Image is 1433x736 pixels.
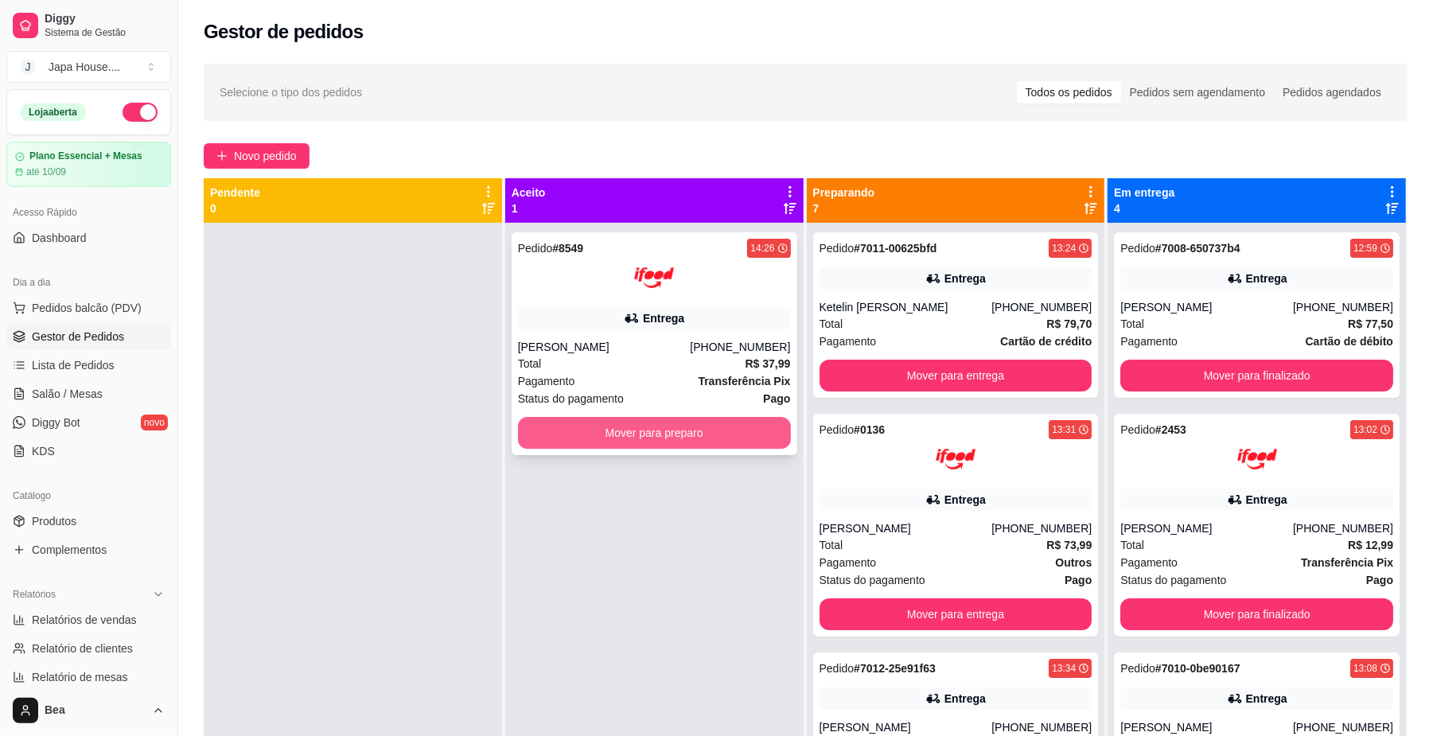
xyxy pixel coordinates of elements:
span: KDS [32,443,55,459]
div: [PERSON_NAME] [1120,719,1293,735]
strong: # 2453 [1155,423,1186,436]
span: Pagamento [820,554,877,571]
strong: # 0136 [854,423,885,436]
span: J [20,59,36,75]
span: Sistema de Gestão [45,26,165,39]
p: Preparando [813,185,875,201]
button: Mover para finalizado [1120,598,1393,630]
strong: # 7012-25e91f63 [854,662,936,675]
span: Status do pagamento [518,390,624,407]
span: Pedidos balcão (PDV) [32,300,142,316]
div: [PHONE_NUMBER] [1293,719,1393,735]
p: 1 [512,201,546,216]
p: 7 [813,201,875,216]
span: Relatório de mesas [32,669,128,685]
div: Pedidos sem agendamento [1121,81,1274,103]
span: Relatórios de vendas [32,612,137,628]
button: Bea [6,691,171,730]
strong: # 7010-0be90167 [1155,662,1240,675]
div: [PHONE_NUMBER] [690,339,790,355]
div: Loja aberta [20,103,86,121]
div: 13:08 [1353,662,1377,675]
span: Pedido [1120,662,1155,675]
strong: Outros [1055,556,1092,569]
strong: R$ 12,99 [1348,539,1393,551]
img: ifood [634,258,674,298]
strong: # 7008-650737b4 [1155,242,1240,255]
strong: Pago [763,392,790,405]
span: Bea [45,703,146,718]
div: Entrega [1246,691,1287,707]
div: Ketelin [PERSON_NAME] [820,299,992,315]
a: Relatório de mesas [6,664,171,690]
span: Total [820,315,843,333]
strong: Pago [1366,574,1393,586]
h2: Gestor de pedidos [204,19,364,45]
span: Novo pedido [234,147,297,165]
button: Pedidos balcão (PDV) [6,295,171,321]
article: até 10/09 [26,166,66,178]
img: ifood [1237,439,1277,479]
a: Salão / Mesas [6,381,171,407]
span: plus [216,150,228,162]
strong: Transferência Pix [1301,556,1393,569]
a: Plano Essencial + Mesasaté 10/09 [6,142,171,187]
strong: Cartão de crédito [1000,335,1092,348]
span: Relatórios [13,588,56,601]
div: [PERSON_NAME] [1120,299,1293,315]
span: Pagamento [1120,333,1178,350]
div: 13:31 [1052,423,1076,436]
p: Em entrega [1114,185,1174,201]
span: Pedido [518,242,553,255]
a: Relatório de clientes [6,636,171,661]
div: Acesso Rápido [6,200,171,225]
span: Diggy [45,12,165,26]
div: Todos os pedidos [1017,81,1121,103]
strong: # 7011-00625bfd [854,242,937,255]
strong: R$ 37,99 [746,357,791,370]
div: [PERSON_NAME] [1120,520,1293,536]
div: Dia a dia [6,270,171,295]
div: Pedidos agendados [1274,81,1390,103]
strong: Pago [1065,574,1092,586]
span: Produtos [32,513,76,529]
a: Relatórios de vendas [6,607,171,633]
button: Mover para entrega [820,360,1092,391]
span: Gestor de Pedidos [32,329,124,345]
div: 14:26 [750,242,774,255]
a: Dashboard [6,225,171,251]
button: Novo pedido [204,143,310,169]
a: Gestor de Pedidos [6,324,171,349]
div: Entrega [1246,271,1287,286]
strong: R$ 79,70 [1046,317,1092,330]
p: Pendente [210,185,260,201]
p: 4 [1114,201,1174,216]
button: Alterar Status [123,103,158,122]
div: [PHONE_NUMBER] [991,520,1092,536]
div: [PHONE_NUMBER] [991,299,1092,315]
span: Pedido [820,242,855,255]
span: Diggy Bot [32,415,80,430]
strong: Cartão de débito [1306,335,1393,348]
div: [PHONE_NUMBER] [1293,520,1393,536]
span: Pedido [1120,242,1155,255]
div: Entrega [944,492,986,508]
span: Lista de Pedidos [32,357,115,373]
div: [PHONE_NUMBER] [991,719,1092,735]
a: DiggySistema de Gestão [6,6,171,45]
a: Diggy Botnovo [6,410,171,435]
button: Mover para finalizado [1120,360,1393,391]
p: 0 [210,201,260,216]
span: Pedido [820,423,855,436]
strong: R$ 77,50 [1348,317,1393,330]
span: Pedido [1120,423,1155,436]
a: Complementos [6,537,171,563]
span: Total [820,536,843,554]
span: Status do pagamento [820,571,925,589]
span: Salão / Mesas [32,386,103,402]
span: Total [518,355,542,372]
div: 13:34 [1052,662,1076,675]
span: Selecione o tipo dos pedidos [220,84,362,101]
span: Complementos [32,542,107,558]
span: Pagamento [820,333,877,350]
